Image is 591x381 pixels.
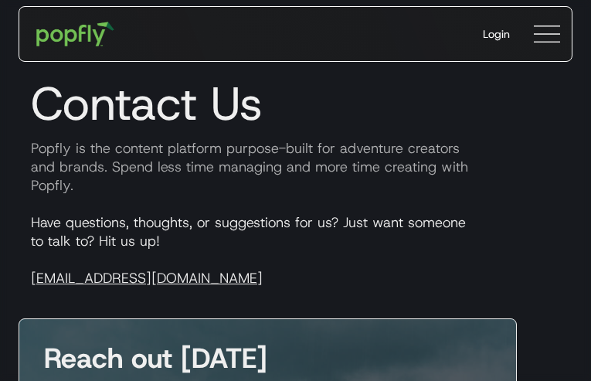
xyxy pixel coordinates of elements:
[31,269,263,287] a: [EMAIL_ADDRESS][DOMAIN_NAME]
[483,26,510,42] div: Login
[19,76,572,131] h1: Contact Us
[19,213,572,287] p: Have questions, thoughts, or suggestions for us? Just want someone to talk to? Hit us up!
[25,11,125,57] a: home
[470,14,522,54] a: Login
[19,139,572,195] p: Popfly is the content platform purpose-built for adventure creators and brands. Spend less time m...
[44,339,267,376] strong: Reach out [DATE]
